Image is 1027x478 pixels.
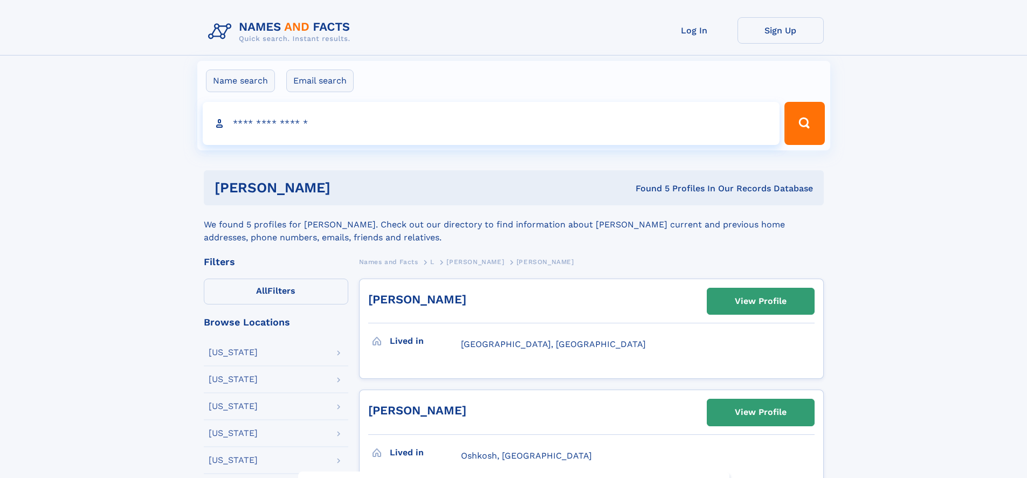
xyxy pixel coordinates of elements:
[368,293,466,306] a: [PERSON_NAME]
[707,399,814,425] a: View Profile
[204,317,348,327] div: Browse Locations
[430,258,435,266] span: L
[483,183,813,195] div: Found 5 Profiles In Our Records Database
[516,258,574,266] span: [PERSON_NAME]
[461,339,646,349] span: [GEOGRAPHIC_DATA], [GEOGRAPHIC_DATA]
[735,289,787,314] div: View Profile
[209,348,258,357] div: [US_STATE]
[256,286,267,296] span: All
[204,17,359,46] img: Logo Names and Facts
[209,456,258,465] div: [US_STATE]
[209,375,258,384] div: [US_STATE]
[784,102,824,145] button: Search Button
[359,255,418,268] a: Names and Facts
[707,288,814,314] a: View Profile
[446,258,504,266] span: [PERSON_NAME]
[430,255,435,268] a: L
[206,70,275,92] label: Name search
[215,181,483,195] h1: [PERSON_NAME]
[737,17,824,44] a: Sign Up
[203,102,780,145] input: search input
[368,404,466,417] a: [PERSON_NAME]
[390,332,461,350] h3: Lived in
[204,279,348,304] label: Filters
[286,70,354,92] label: Email search
[209,429,258,438] div: [US_STATE]
[204,205,824,244] div: We found 5 profiles for [PERSON_NAME]. Check out our directory to find information about [PERSON_...
[735,400,787,425] div: View Profile
[651,17,737,44] a: Log In
[390,444,461,462] h3: Lived in
[209,402,258,411] div: [US_STATE]
[446,255,504,268] a: [PERSON_NAME]
[204,257,348,267] div: Filters
[461,451,592,461] span: Oshkosh, [GEOGRAPHIC_DATA]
